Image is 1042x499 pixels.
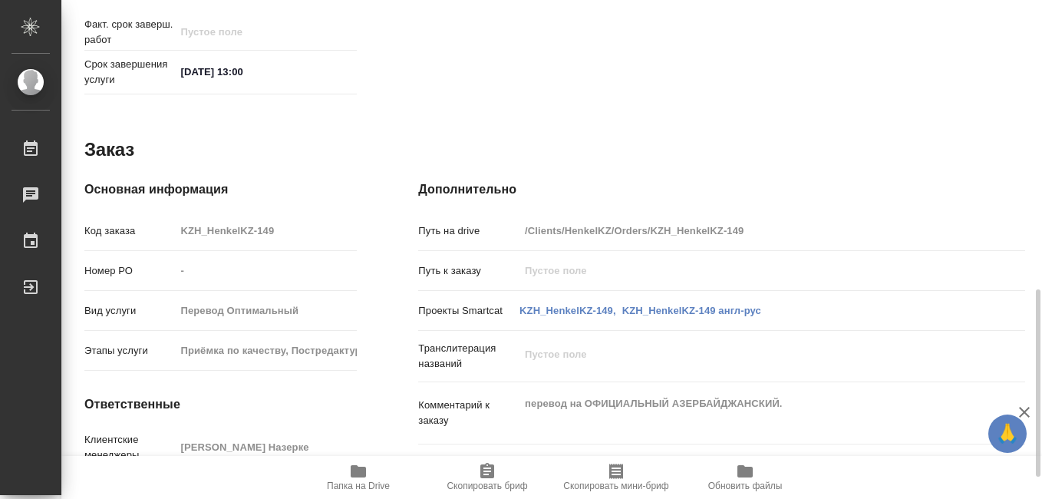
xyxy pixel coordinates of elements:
[563,481,668,491] span: Скопировать мини-бриф
[681,456,810,499] button: Обновить файлы
[84,303,175,319] p: Вид услуги
[994,418,1021,450] span: 🙏
[708,481,783,491] span: Обновить файлы
[327,481,390,491] span: Папка на Drive
[175,339,357,362] input: Пустое поле
[84,395,357,414] h4: Ответственные
[175,436,357,458] input: Пустое поле
[84,17,175,48] p: Факт. срок заверш. работ
[418,341,519,372] p: Транслитерация названий
[988,415,1027,453] button: 🙏
[519,305,616,316] a: KZH_HenkelKZ-149,
[418,263,519,279] p: Путь к заказу
[622,305,761,316] a: KZH_HenkelKZ-149 англ-рус
[418,303,519,319] p: Проекты Smartcat
[418,223,519,239] p: Путь на drive
[84,180,357,199] h4: Основная информация
[175,259,357,282] input: Пустое поле
[84,343,175,359] p: Этапы услуги
[418,398,519,428] p: Комментарий к заказу
[84,263,175,279] p: Номер РО
[552,456,681,499] button: Скопировать мини-бриф
[84,137,134,162] h2: Заказ
[175,21,309,43] input: Пустое поле
[418,180,1025,199] h4: Дополнительно
[519,391,974,432] textarea: перевод на ОФИЦИАЛЬНЫЙ АЗЕРБАЙДЖАНСКИЙ.
[519,220,974,242] input: Пустое поле
[84,432,175,463] p: Клиентские менеджеры
[84,223,175,239] p: Код заказа
[84,57,175,88] p: Срок завершения услуги
[175,61,309,83] input: ✎ Введи что-нибудь
[294,456,423,499] button: Папка на Drive
[519,259,974,282] input: Пустое поле
[175,220,357,242] input: Пустое поле
[175,299,357,322] input: Пустое поле
[423,456,552,499] button: Скопировать бриф
[447,481,527,491] span: Скопировать бриф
